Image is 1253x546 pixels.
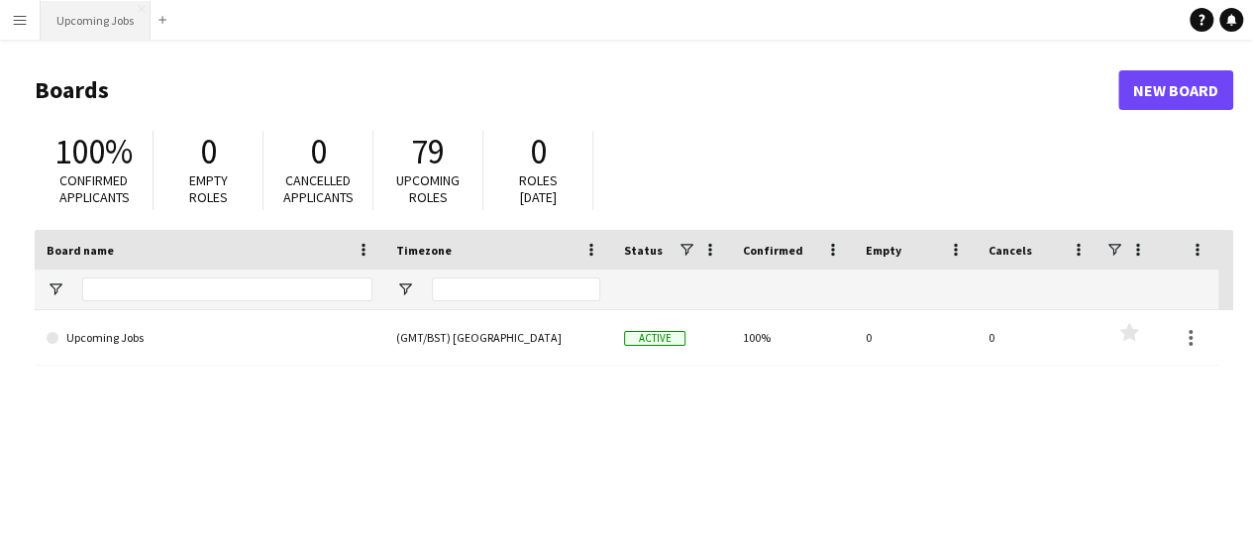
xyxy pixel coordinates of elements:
span: Empty roles [189,171,228,206]
span: Upcoming roles [396,171,460,206]
span: Status [624,243,663,258]
div: 100% [731,310,854,365]
span: 0 [310,130,327,173]
button: Open Filter Menu [396,280,414,298]
span: Timezone [396,243,452,258]
span: Cancelled applicants [283,171,354,206]
span: Board name [47,243,114,258]
a: New Board [1118,70,1233,110]
span: Cancels [989,243,1032,258]
span: 0 [200,130,217,173]
a: Upcoming Jobs [47,310,372,366]
button: Upcoming Jobs [41,1,151,40]
span: Empty [866,243,901,258]
span: Roles [DATE] [519,171,558,206]
span: 0 [530,130,547,173]
div: 0 [854,310,977,365]
span: 100% [54,130,133,173]
h1: Boards [35,75,1118,105]
input: Board name Filter Input [82,277,372,301]
div: 0 [977,310,1099,365]
span: Confirmed [743,243,803,258]
span: Active [624,331,685,346]
span: Confirmed applicants [59,171,130,206]
div: (GMT/BST) [GEOGRAPHIC_DATA] [384,310,612,365]
input: Timezone Filter Input [432,277,600,301]
span: 79 [411,130,445,173]
button: Open Filter Menu [47,280,64,298]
